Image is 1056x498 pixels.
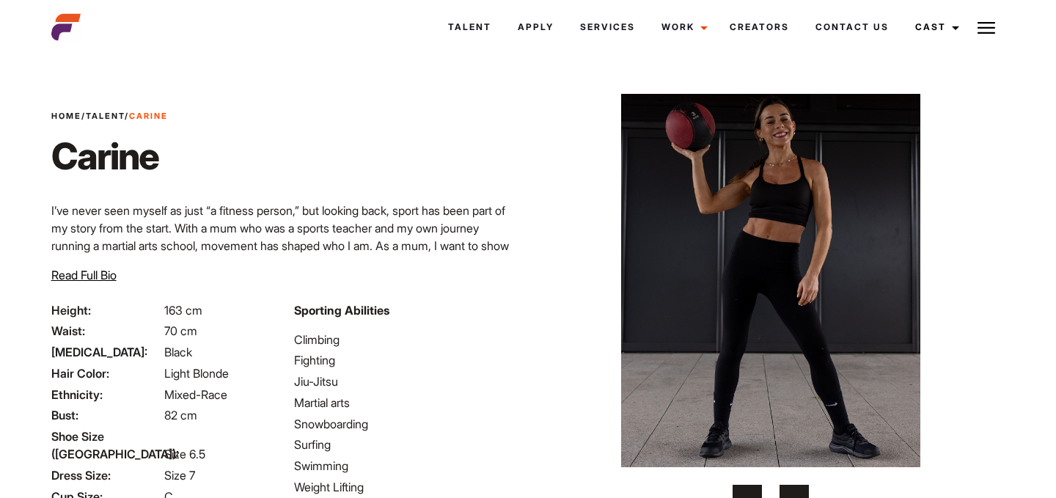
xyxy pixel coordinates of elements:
[51,12,81,42] img: cropped-aefm-brand-fav-22-square.png
[51,466,161,484] span: Dress Size:
[978,19,995,37] img: Burger icon
[294,478,519,496] li: Weight Lifting
[294,457,519,475] li: Swimming
[51,365,161,382] span: Hair Color:
[164,323,197,338] span: 70 cm
[294,436,519,453] li: Surfing
[435,7,505,47] a: Talent
[51,110,168,122] span: / /
[129,111,168,121] strong: Carine
[164,408,197,422] span: 82 cm
[51,266,117,284] button: Read Full Bio
[51,428,161,463] span: Shoe Size ([GEOGRAPHIC_DATA]):
[86,111,125,121] a: Talent
[294,351,519,369] li: Fighting
[802,7,902,47] a: Contact Us
[51,301,161,319] span: Height:
[51,134,168,178] h1: Carine
[505,7,567,47] a: Apply
[51,406,161,424] span: Bust:
[164,387,227,402] span: Mixed-Race
[164,345,192,359] span: Black
[294,331,519,348] li: Climbing
[294,373,519,390] li: Jiu-Jitsu
[294,303,389,318] strong: Sporting Abilities
[716,7,802,47] a: Creators
[51,111,81,121] a: Home
[567,7,648,47] a: Services
[294,394,519,411] li: Martial arts
[51,386,161,403] span: Ethnicity:
[51,322,161,340] span: Waist:
[164,303,202,318] span: 163 cm
[902,7,968,47] a: Cast
[51,268,117,282] span: Read Full Bio
[164,366,229,381] span: Light Blonde
[294,415,519,433] li: Snowboarding
[51,202,519,307] p: I’ve never seen myself as just “a fitness person,” but looking back, sport has been part of my st...
[164,468,195,483] span: Size 7
[164,447,205,461] span: Size 6.5
[648,7,716,47] a: Work
[51,343,161,361] span: [MEDICAL_DATA]:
